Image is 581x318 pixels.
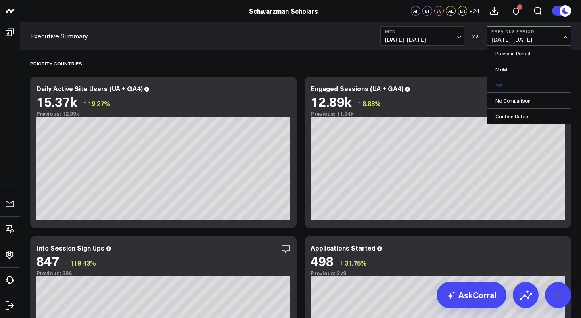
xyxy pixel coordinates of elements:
button: Previous Period[DATE]-[DATE] [487,26,571,46]
div: Daily Active Site Users (UA + GA4) [36,84,143,93]
a: No Comparison [487,93,571,108]
div: Priority Countries [30,54,82,73]
div: Info Session Sign Ups [36,243,104,252]
span: 19.27% [88,99,110,108]
div: Previous: 12.89k [36,111,290,117]
div: 3 [517,4,522,10]
a: Executive Summary [30,31,88,40]
a: MoM [487,61,571,77]
span: [DATE] - [DATE] [491,36,566,43]
span: [DATE] - [DATE] [385,36,460,43]
span: 119.43% [70,258,96,267]
div: LR [458,6,467,16]
button: +24 [469,6,479,16]
div: JK [434,6,444,16]
div: Previous: 378 [311,270,565,276]
span: 31.75% [345,258,367,267]
button: MTD[DATE]-[DATE] [380,26,464,46]
b: MTD [385,29,460,34]
a: Previous Period [487,46,571,61]
span: ↑ [357,98,361,109]
div: AL [446,6,456,16]
div: KT [422,6,432,16]
div: Previous: 386 [36,270,290,276]
span: 8.88% [362,99,381,108]
div: 12.89k [311,94,351,109]
a: Schwarzman Scholars [249,6,318,15]
a: Custom Dates [487,109,571,124]
span: ↑ [83,98,86,109]
div: 15.37k [36,94,77,109]
span: ↑ [65,257,69,268]
b: Previous Period [491,29,566,34]
div: VS [468,33,483,38]
span: ↑ [340,257,343,268]
div: AF [411,6,420,16]
div: 847 [36,253,59,268]
div: Previous: 11.84k [311,111,565,117]
span: + 24 [469,8,479,14]
div: 498 [311,253,334,268]
div: Applications Started [311,243,376,252]
div: Engaged Sessions (UA + GA4) [311,84,403,93]
a: AskCorral [437,282,506,308]
a: YoY [487,77,571,92]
